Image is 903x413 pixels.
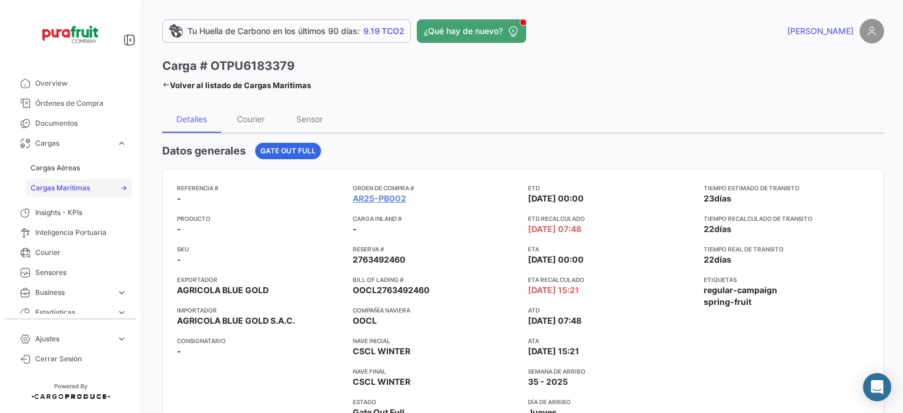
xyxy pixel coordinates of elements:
[704,214,870,223] app-card-info-title: Tiempo recalculado de transito
[528,183,694,193] app-card-info-title: ETD
[177,336,343,345] app-card-info-title: Consignatario
[162,143,246,159] h4: Datos generales
[162,58,295,74] h3: Carga # OTPU6183379
[26,179,132,197] a: Cargas Marítimas
[353,305,519,315] app-card-info-title: Compañía naviera
[528,254,584,266] span: [DATE] 00:00
[35,247,127,258] span: Courier
[176,114,207,124] div: Detalles
[353,183,519,193] app-card-info-title: Orden de Compra #
[162,19,411,43] a: Tu Huella de Carbono en los últimos 90 días:9.19 TCO2
[177,214,343,223] app-card-info-title: Producto
[353,275,519,284] app-card-info-title: Bill of Lading #
[353,214,519,223] app-card-info-title: Carga inland #
[353,284,430,296] span: OOCL2763492460
[353,376,410,388] span: CSCL WINTER
[35,78,127,89] span: Overview
[177,244,343,254] app-card-info-title: SKU
[353,244,519,254] app-card-info-title: Reserva #
[177,254,181,266] span: -
[296,114,323,124] div: Sensor
[353,193,406,204] a: AR25-PB002
[353,397,519,407] app-card-info-title: Estado
[528,244,694,254] app-card-info-title: ETA
[9,73,132,93] a: Overview
[35,138,112,149] span: Cargas
[363,25,404,37] span: 9.19 TCO2
[528,193,584,204] span: [DATE] 00:00
[353,315,377,327] span: OOCL
[528,223,581,235] span: [DATE] 07:48
[9,243,132,263] a: Courier
[714,193,731,203] span: días
[116,307,127,318] span: expand_more
[714,224,731,234] span: días
[424,25,503,37] span: ¿Qué hay de nuevo?
[31,163,80,173] span: Cargas Aéreas
[353,223,357,235] span: -
[417,19,526,43] button: ¿Qué hay de nuevo?
[188,25,360,37] span: Tu Huella de Carbono en los últimos 90 días:
[116,287,127,298] span: expand_more
[528,397,694,407] app-card-info-title: Día de Arribo
[353,367,519,376] app-card-info-title: Nave final
[35,118,127,129] span: Documentos
[353,336,519,345] app-card-info-title: Nave inicial
[177,275,343,284] app-card-info-title: Exportador
[528,315,581,327] span: [DATE] 07:48
[528,284,579,296] span: [DATE] 15:21
[35,354,127,364] span: Cerrar Sesión
[35,227,127,238] span: Inteligencia Portuaria
[35,334,112,344] span: Ajustes
[177,223,181,235] span: -
[177,315,295,327] span: AGRICOLA BLUE GOLD S.A.C.
[9,113,132,133] a: Documentos
[177,193,181,204] span: -
[863,373,891,401] div: Abrir Intercom Messenger
[353,345,410,357] span: CSCL WINTER
[704,183,870,193] app-card-info-title: Tiempo estimado de transito
[528,336,694,345] app-card-info-title: ATA
[35,267,127,278] span: Sensores
[704,275,870,284] app-card-info-title: Etiquetas
[177,305,343,315] app-card-info-title: Importador
[31,183,90,193] span: Cargas Marítimas
[41,14,100,55] img: Logo+PuraFruit.png
[528,214,694,223] app-card-info-title: ETD Recalculado
[9,93,132,113] a: Órdenes de Compra
[162,77,311,93] a: Volver al listado de Cargas Marítimas
[9,203,132,223] a: Insights - KPIs
[353,254,406,266] span: 2763492460
[116,138,127,149] span: expand_more
[704,224,714,234] span: 22
[9,223,132,243] a: Inteligencia Portuaria
[35,98,127,109] span: Órdenes de Compra
[260,146,316,156] span: Gate Out Full
[177,284,269,296] span: AGRICOLA BLUE GOLD
[528,376,568,388] span: 35 - 2025
[177,345,181,357] span: -
[528,367,694,376] app-card-info-title: Semana de Arribo
[704,244,870,254] app-card-info-title: Tiempo real de transito
[26,159,132,177] a: Cargas Aéreas
[35,307,112,318] span: Estadísticas
[177,183,343,193] app-card-info-title: Referencia #
[116,334,127,344] span: expand_more
[704,284,777,296] span: regular-campaign
[9,263,132,283] a: Sensores
[35,287,112,298] span: Business
[704,296,751,308] span: spring-fruit
[237,114,265,124] div: Courier
[714,254,731,264] span: días
[704,254,714,264] span: 22
[859,19,884,43] img: placeholder-user.png
[704,193,714,203] span: 23
[35,207,127,218] span: Insights - KPIs
[528,305,694,315] app-card-info-title: ATD
[787,25,854,37] span: [PERSON_NAME]
[528,275,694,284] app-card-info-title: ETA Recalculado
[528,345,579,357] span: [DATE] 15:21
